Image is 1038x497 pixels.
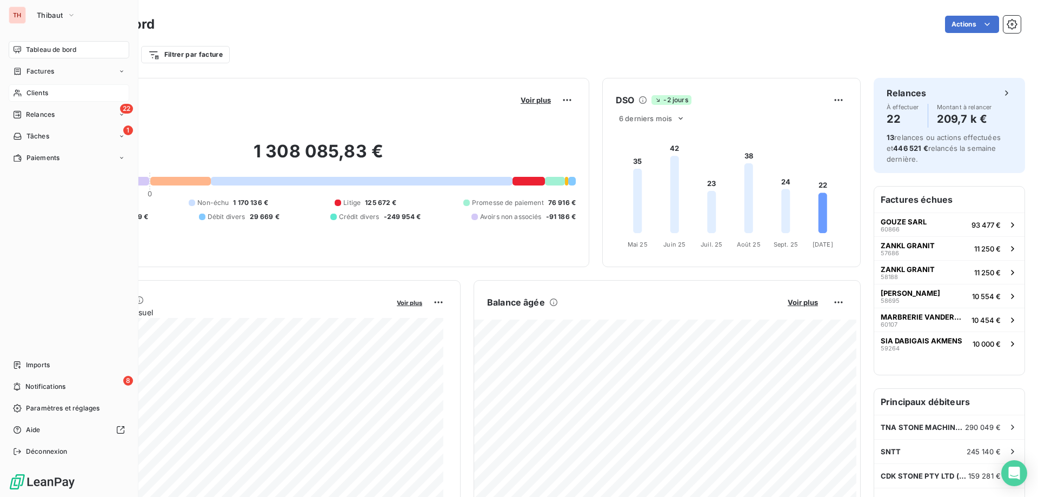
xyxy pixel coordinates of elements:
span: Montant à relancer [937,104,992,110]
span: Litige [343,198,361,208]
h4: 209,7 k € [937,110,992,128]
span: MARBRERIE VANDERMARLIERE [881,313,967,321]
button: [PERSON_NAME]5869510 554 € [874,284,1024,308]
tspan: Juin 25 [663,241,686,248]
span: 290 049 € [965,423,1001,432]
span: relances ou actions effectuées et relancés la semaine dernière. [887,133,1001,163]
span: SNTT [881,447,901,456]
span: 59264 [881,345,900,352]
tspan: Sept. 25 [774,241,798,248]
tspan: Juil. 25 [701,241,722,248]
span: ZANKL GRANIT [881,265,935,274]
h6: DSO [616,94,634,107]
img: Logo LeanPay [9,473,76,491]
span: Non-échu [197,198,229,208]
span: ZANKL GRANIT [881,241,935,250]
span: 446 521 € [893,144,928,153]
span: Voir plus [521,96,551,104]
span: 29 669 € [250,212,280,222]
span: 10 454 € [972,316,1001,324]
span: 22 [120,104,133,114]
span: GOUZE SARL [881,217,927,226]
h6: Relances [887,87,926,100]
tspan: Mai 25 [628,241,648,248]
button: Filtrer par facture [141,46,230,63]
button: GOUZE SARL6086693 477 € [874,213,1024,236]
tspan: [DATE] [813,241,833,248]
span: TNA STONE MACHINERY INC. [881,423,965,432]
span: Débit divers [208,212,245,222]
span: Clients [26,88,48,98]
span: Factures [26,67,54,76]
button: ZANKL GRANIT5768611 250 € [874,236,1024,260]
span: 6 derniers mois [619,114,672,123]
span: Promesse de paiement [472,198,544,208]
span: 0 [148,189,152,198]
tspan: Août 25 [737,241,761,248]
span: 10 000 € [973,340,1001,348]
span: -91 186 € [546,212,576,222]
span: Paiements [26,153,59,163]
span: 1 170 136 € [233,198,268,208]
span: Imports [26,360,50,370]
span: -249 954 € [384,212,421,222]
span: 58695 [881,297,900,304]
span: -2 jours [651,95,691,105]
span: 159 281 € [968,472,1001,480]
h6: Balance âgée [487,296,545,309]
button: Actions [945,16,999,33]
span: 58188 [881,274,898,280]
h2: 1 308 085,83 € [61,141,576,173]
span: Tâches [26,131,49,141]
button: SIA DABIGAIS AKMENS5926410 000 € [874,332,1024,355]
span: 11 250 € [974,268,1001,277]
span: Notifications [25,382,65,392]
span: 125 672 € [365,198,396,208]
span: 57686 [881,250,899,256]
span: 93 477 € [972,221,1001,229]
span: Déconnexion [26,447,68,456]
span: Voir plus [397,299,422,307]
span: Tableau de bord [26,45,76,55]
span: 245 140 € [967,447,1001,456]
span: Relances [26,110,55,120]
span: 60107 [881,321,897,328]
span: 11 250 € [974,244,1001,253]
span: 1 [123,125,133,135]
span: CDK STONE PTY LTD ([GEOGRAPHIC_DATA]) [881,472,968,480]
button: Voir plus [784,297,821,307]
a: Aide [9,421,129,439]
span: Thibaut [37,11,63,19]
button: MARBRERIE VANDERMARLIERE6010710 454 € [874,308,1024,332]
h6: Principaux débiteurs [874,389,1024,415]
span: [PERSON_NAME] [881,289,940,297]
span: Avoirs non associés [480,212,542,222]
h6: Factures échues [874,187,1024,213]
button: Voir plus [394,297,425,307]
div: Open Intercom Messenger [1001,460,1027,486]
span: 76 916 € [548,198,576,208]
h4: 22 [887,110,919,128]
button: ZANKL GRANIT5818811 250 € [874,260,1024,284]
span: À effectuer [887,104,919,110]
span: Chiffre d'affaires mensuel [61,307,389,318]
button: Voir plus [517,95,554,105]
span: Voir plus [788,298,818,307]
div: TH [9,6,26,24]
span: Aide [26,425,41,435]
span: SIA DABIGAIS AKMENS [881,336,962,345]
span: 10 554 € [972,292,1001,301]
span: 13 [887,133,894,142]
span: 8 [123,376,133,386]
span: Paramètres et réglages [26,403,99,413]
span: 60866 [881,226,900,233]
span: Crédit divers [339,212,380,222]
